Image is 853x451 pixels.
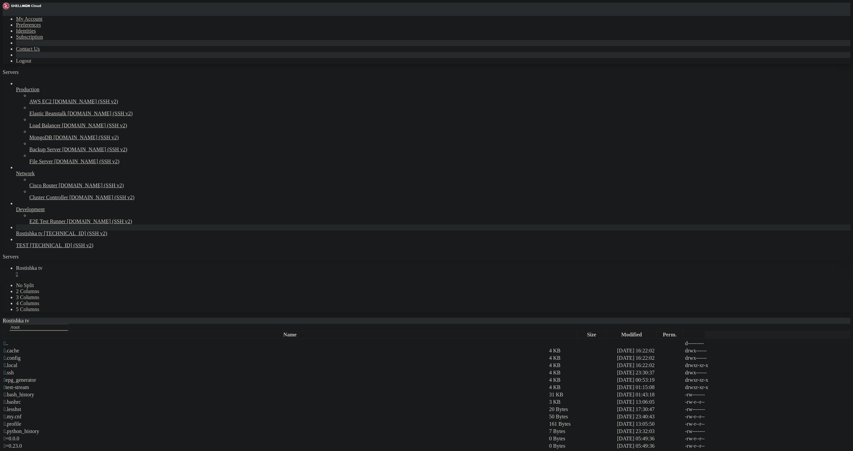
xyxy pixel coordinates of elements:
[4,377,6,383] span: 
[16,34,43,40] a: Subscription
[577,331,606,338] th: Size: activate to sort column ascending
[685,428,752,435] td: -rw-------
[4,348,6,353] span: 
[16,225,850,236] li: Rostishka tv [TECHNICAL_ID] (SSH v2)
[685,413,752,420] td: -rw-r--r--
[29,159,850,165] a: File Server [DOMAIN_NAME] (SSH v2)
[29,183,850,189] a: Cisco Router [DOMAIN_NAME] (SSH v2)
[29,135,52,140] span: MongoDB
[4,443,22,449] span: =0.23.0
[4,348,19,353] span: .cache
[617,355,684,361] td: [DATE] 16:22:02
[16,201,850,225] li: Development
[29,99,850,105] a: AWS EC2 [DOMAIN_NAME] (SSH v2)
[4,406,21,412] span: .lesshst
[69,195,135,200] span: [DOMAIN_NAME] (SSH v2)
[617,421,684,427] td: [DATE] 13:05:50
[549,406,616,413] td: 20 Bytes
[4,340,8,346] span: ..
[685,391,752,398] td: -rw-------
[29,117,850,129] li: Load Balancer [DOMAIN_NAME] (SSH v2)
[68,111,133,116] span: [DOMAIN_NAME] (SSH v2)
[617,443,684,449] td: [DATE] 05:49:36
[4,421,6,427] span: 
[3,3,41,9] img: Shellngn
[4,370,6,375] span: 
[3,69,45,75] a: Servers
[16,230,43,236] span: Rostishka tv
[29,141,850,153] li: Backup Server [DOMAIN_NAME] (SSH v2)
[16,230,850,236] a: Rostishka tv [TECHNICAL_ID] (SSH v2)
[29,219,66,224] span: E2E Test Runner
[62,147,128,152] span: [DOMAIN_NAME] (SSH v2)
[617,391,684,398] td: [DATE] 01:43:18
[4,362,6,368] span: 
[29,93,850,105] li: AWS EC2 [DOMAIN_NAME] (SSH v2)
[685,399,752,405] td: -rw-r--r--
[4,414,6,419] span: 
[16,81,850,165] li: Production
[4,392,6,397] span: 
[16,171,850,177] a: Network
[607,331,656,338] th: Modified: activate to sort column ascending
[16,288,39,294] a: 2 Columns
[549,362,616,369] td: 4 KB
[617,413,684,420] td: [DATE] 23:40:43
[549,391,616,398] td: 31 KB
[16,28,36,34] a: Identities
[16,306,39,312] a: 5 Columns
[29,189,850,201] li: Cluster Controller [DOMAIN_NAME] (SSH v2)
[16,271,850,277] a: 
[4,428,6,434] span: 
[16,236,850,248] li: TEST [TECHNICAL_ID] (SSH v2)
[549,443,616,449] td: 0 Bytes
[617,435,684,442] td: [DATE] 05:49:36
[617,399,684,405] td: [DATE] 13:06:05
[685,435,752,442] td: -rw-r--r--
[4,436,19,441] span: =0.0.0
[3,318,29,323] span: Rostishka tv
[685,355,752,361] td: drwx------
[4,428,39,434] span: .python_history
[16,165,850,201] li: Network
[16,300,39,306] a: 4 Columns
[685,443,752,449] td: -rw-r--r--
[549,428,616,435] td: 7 Bytes
[4,436,6,441] span: 
[4,377,36,383] span: epg_generator
[685,369,752,376] td: drwx------
[16,58,31,64] a: Logout
[549,377,616,383] td: 4 KB
[4,355,21,361] span: .config
[3,69,19,75] span: Servers
[59,183,124,188] span: [DOMAIN_NAME] (SSH v2)
[29,213,850,225] li: E2E Test Runner [DOMAIN_NAME] (SSH v2)
[29,147,850,153] a: Backup Server [DOMAIN_NAME] (SSH v2)
[617,347,684,354] td: [DATE] 16:22:02
[549,369,616,376] td: 4 KB
[685,406,752,413] td: -rw-------
[16,171,35,176] span: Network
[16,265,43,271] span: Rostishka tv
[29,153,850,165] li: File Server [DOMAIN_NAME] (SSH v2)
[4,399,6,405] span: 
[53,99,118,104] span: [DOMAIN_NAME] (SSH v2)
[16,294,39,300] a: 3 Columns
[4,392,34,397] span: .bash_history
[29,123,850,129] a: Load Balancer [DOMAIN_NAME] (SSH v2)
[617,384,684,391] td: [DATE] 01:15:08
[16,282,34,288] a: No Split
[4,414,22,419] span: .my.cnf
[4,362,17,368] span: .local
[549,421,616,427] td: 161 Bytes
[16,207,45,212] span: Development
[29,183,57,188] span: Cisco Router
[685,340,752,347] td: d---------
[30,242,93,248] span: [TECHNICAL_ID] (SSH v2)
[617,362,684,369] td: [DATE] 16:22:02
[549,399,616,405] td: 3 KB
[549,384,616,391] td: 4 KB
[4,384,29,390] span: test-stream
[4,384,6,390] span: 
